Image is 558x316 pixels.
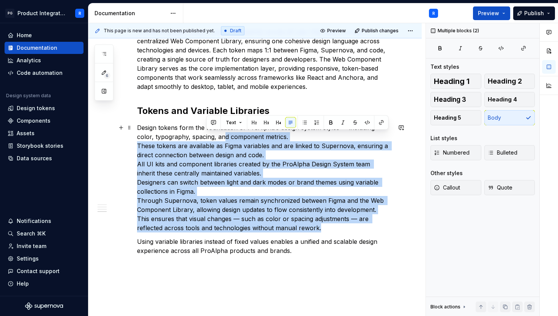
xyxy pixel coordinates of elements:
[478,9,499,17] span: Preview
[430,63,459,71] div: Text styles
[5,228,84,240] button: Search ⌘K
[488,77,522,85] span: Heading 2
[5,67,84,79] a: Code automation
[434,96,466,103] span: Heading 3
[430,92,481,107] button: Heading 3
[430,74,481,89] button: Heading 1
[222,117,246,128] button: Text
[17,32,32,39] div: Home
[524,9,544,17] span: Publish
[137,105,391,117] h2: Tokens and Variable Libraries
[17,242,46,250] div: Invite team
[430,302,467,312] div: Block actions
[137,123,391,232] p: Design tokens form the foundation of ProAlpha’s design system styles — including color, typograph...
[488,149,517,156] span: Bulleted
[25,302,63,310] svg: Supernova Logo
[430,169,463,177] div: Other styles
[488,184,512,191] span: Quote
[226,120,236,126] span: Text
[104,28,215,34] span: This page is new and has not been published yet.
[327,28,346,34] span: Preview
[137,27,391,91] p: ProAlpha applies design tokens consistently across all user interfaces through a centralized Web ...
[17,9,66,17] div: Product Integration
[17,57,41,64] div: Analytics
[5,115,84,127] a: Components
[430,110,481,125] button: Heading 5
[484,92,535,107] button: Heading 4
[430,145,481,160] button: Numbered
[5,215,84,227] button: Notifications
[430,180,481,195] button: Callout
[318,25,349,36] button: Preview
[17,130,35,137] div: Assets
[5,42,84,54] a: Documentation
[17,230,46,237] div: Search ⌘K
[434,114,461,122] span: Heading 5
[5,29,84,41] a: Home
[17,255,39,262] div: Settings
[6,93,51,99] div: Design system data
[5,127,84,139] a: Assets
[17,217,51,225] div: Notifications
[17,155,52,162] div: Data sources
[473,6,510,20] button: Preview
[17,69,63,77] div: Code automation
[104,73,110,79] span: 6
[17,280,29,288] div: Help
[430,304,460,310] div: Block actions
[488,96,517,103] span: Heading 4
[434,77,470,85] span: Heading 1
[484,145,535,160] button: Bulleted
[430,134,457,142] div: List styles
[432,10,435,16] div: R
[230,28,241,34] span: Draft
[434,184,460,191] span: Callout
[5,54,84,66] a: Analytics
[484,180,535,195] button: Quote
[5,9,14,18] div: PG
[5,278,84,290] button: Help
[17,142,63,150] div: Storybook stories
[484,74,535,89] button: Heading 2
[5,265,84,277] button: Contact support
[434,149,470,156] span: Numbered
[2,5,87,21] button: PGProduct IntegrationR
[79,10,81,16] div: R
[513,6,555,20] button: Publish
[95,9,166,17] div: Documentation
[5,102,84,114] a: Design tokens
[352,25,402,36] button: Publish changes
[17,117,50,125] div: Components
[17,104,55,112] div: Design tokens
[5,152,84,164] a: Data sources
[5,253,84,265] a: Settings
[5,140,84,152] a: Storybook stories
[17,267,60,275] div: Contact support
[5,240,84,252] a: Invite team
[137,237,391,255] p: Using variable libraries instead of fixed values enables a unified and scalable design experience...
[17,44,57,52] div: Documentation
[362,28,399,34] span: Publish changes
